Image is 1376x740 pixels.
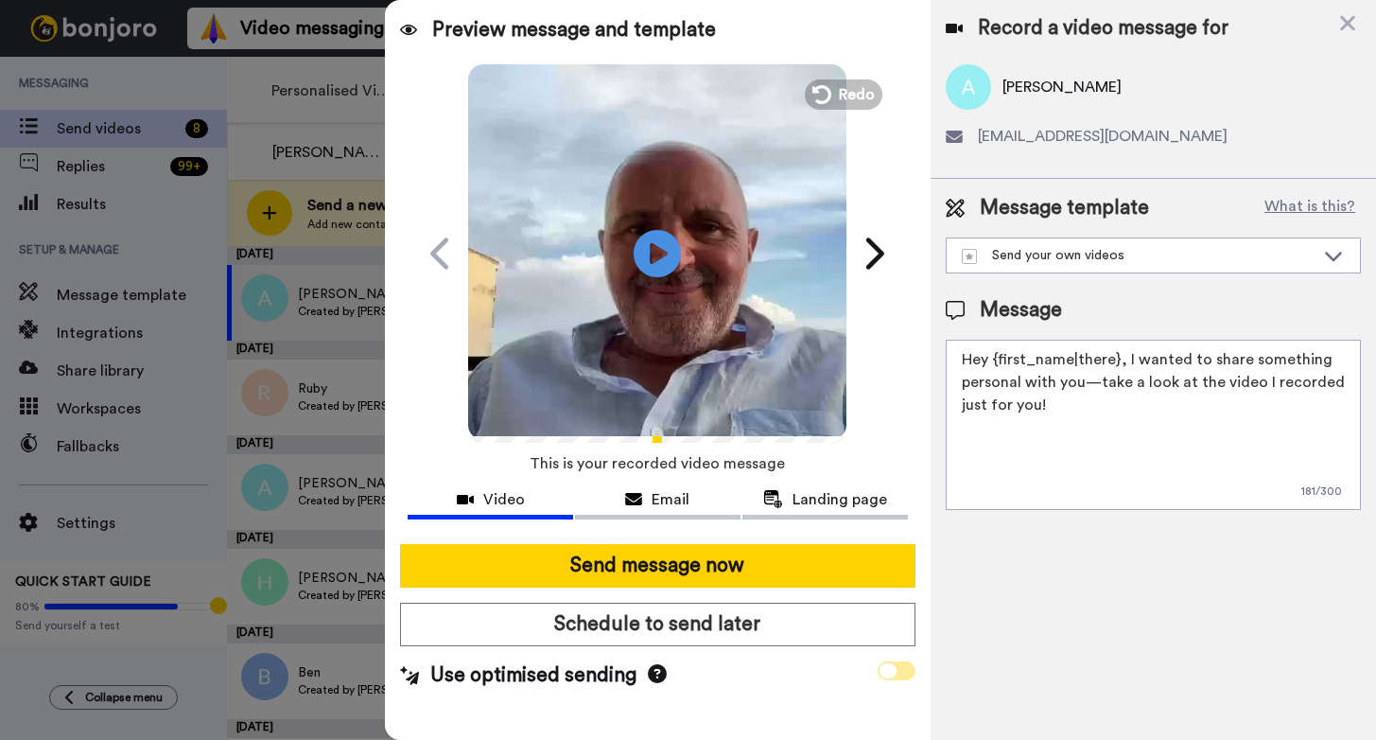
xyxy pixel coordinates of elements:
span: [EMAIL_ADDRESS][DOMAIN_NAME] [978,125,1228,148]
div: Send your own videos [962,246,1315,265]
span: Video [483,488,525,511]
button: Send message now [400,544,914,588]
span: This is your recorded video message [530,443,785,485]
button: What is this? [1259,194,1361,222]
textarea: Hey {first_name|there}, I wanted to share something personal with you—take a look at the video I ... [946,340,1361,510]
span: Landing page [793,488,887,511]
span: Message [980,296,1062,325]
img: demo-template.svg [962,249,977,264]
button: Schedule to send later [400,603,914,646]
span: Message template [980,194,1149,222]
span: Use optimised sending [430,661,636,690]
span: Email [652,488,689,511]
